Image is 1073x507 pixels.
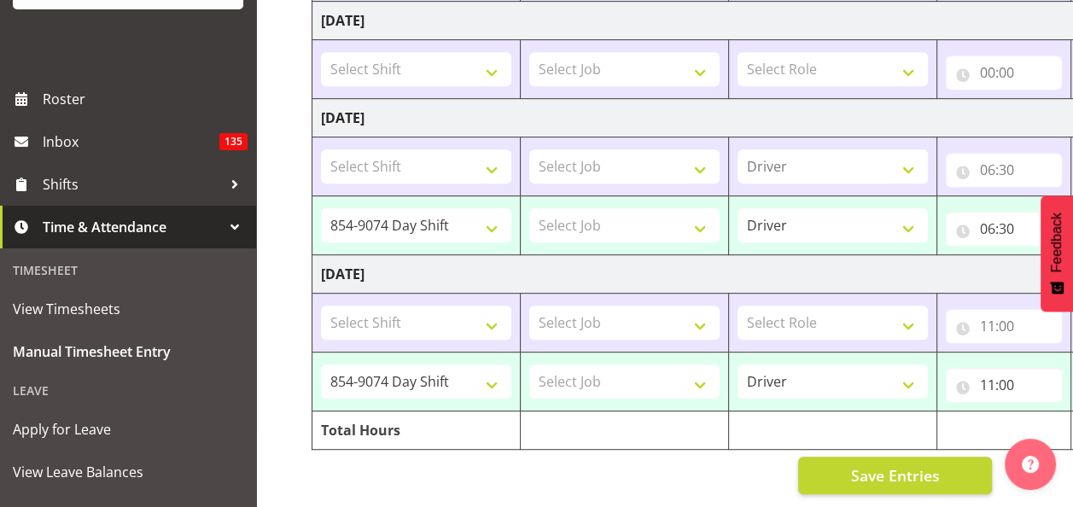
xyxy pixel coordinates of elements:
img: help-xxl-2.png [1022,456,1039,473]
span: Apply for Leave [13,417,243,442]
td: Total Hours [312,411,521,450]
span: Inbox [43,129,219,154]
span: Roster [43,86,248,112]
span: Feedback [1049,213,1064,272]
span: Manual Timesheet Entry [13,339,243,364]
span: View Timesheets [13,296,243,322]
span: Save Entries [850,464,939,487]
input: Click to select... [946,368,1062,402]
button: Feedback - Show survey [1041,195,1073,312]
div: Timesheet [4,253,252,288]
span: 135 [219,133,248,150]
a: View Timesheets [4,288,252,330]
a: Apply for Leave [4,408,252,451]
span: Time & Attendance [43,214,222,240]
span: Shifts [43,172,222,197]
span: View Leave Balances [13,459,243,485]
div: Leave [4,373,252,408]
a: View Leave Balances [4,451,252,493]
button: Save Entries [798,457,992,494]
a: Manual Timesheet Entry [4,330,252,373]
input: Click to select... [946,212,1062,246]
